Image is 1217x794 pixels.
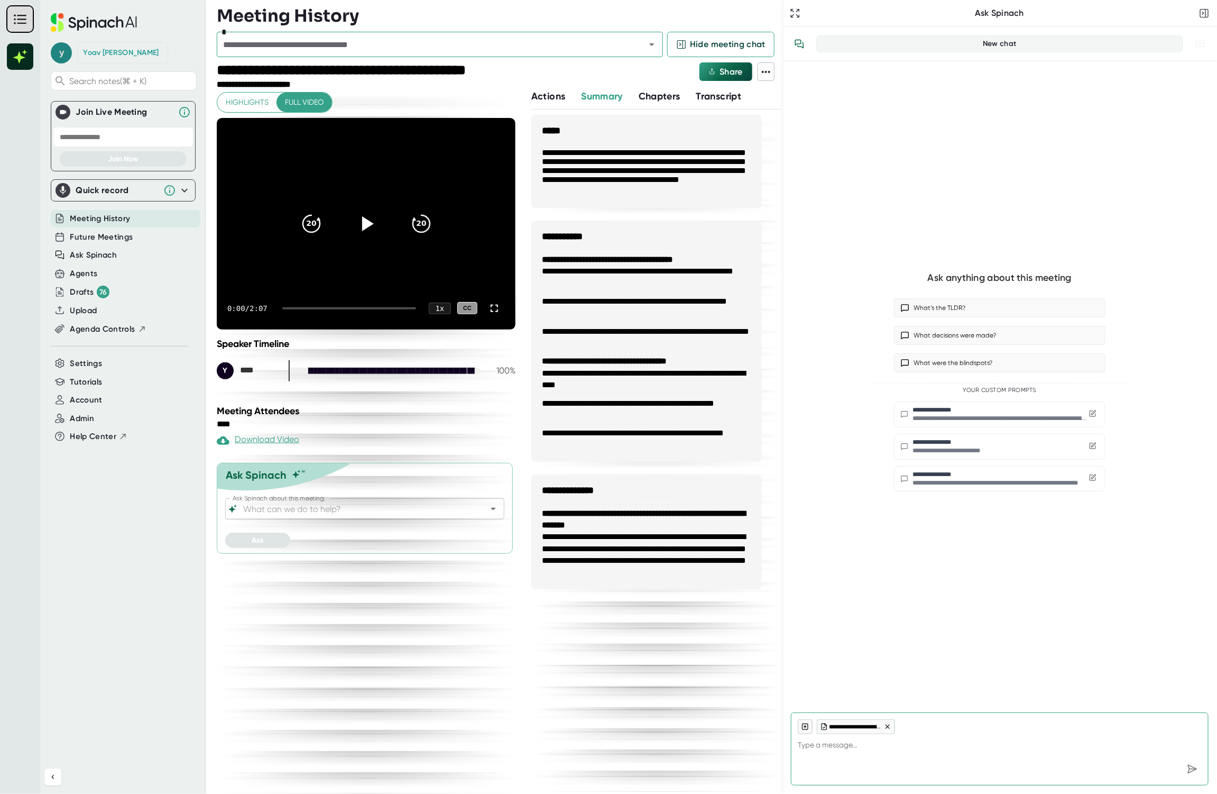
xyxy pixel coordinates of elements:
[217,362,280,379] div: Yoav
[531,90,565,102] span: Actions
[70,358,102,370] button: Settings
[696,90,742,102] span: Transcript
[70,249,117,261] button: Ask Spinach
[1183,760,1202,779] div: Send message
[894,298,1105,317] button: What’s the TLDR?
[217,338,515,350] div: Speaker Timeline
[639,90,680,102] span: Chapters
[58,107,68,117] img: Join Live Meeting
[108,154,139,163] span: Join Now
[51,42,72,63] span: y
[56,180,191,201] div: Quick record
[252,536,264,545] span: Ask
[70,323,146,335] button: Agenda Controls
[823,39,1176,49] div: New chat
[699,62,752,81] button: Share
[97,286,109,298] div: 76
[720,67,743,77] span: Share
[696,89,742,104] button: Transcript
[60,151,187,167] button: Join Now
[928,272,1072,284] div: Ask anything about this meeting
[76,185,158,196] div: Quick record
[226,96,269,109] span: Highlights
[1197,6,1212,21] button: Close conversation sidebar
[788,6,803,21] button: Expand to Ask Spinach page
[217,93,277,112] button: Highlights
[581,89,622,104] button: Summary
[486,501,501,516] button: Open
[70,286,109,298] div: Drafts
[70,231,133,243] button: Future Meetings
[225,533,290,548] button: Ask
[70,213,130,225] button: Meeting History
[894,353,1105,372] button: What were the blindspots?
[70,305,97,317] button: Upload
[276,93,332,112] button: Full video
[217,434,299,447] div: Download Video
[639,89,680,104] button: Chapters
[457,302,477,314] div: CC
[70,323,135,335] span: Agenda Controls
[76,107,173,117] div: Join Live Meeting
[285,96,324,109] span: Full video
[70,413,94,425] button: Admin
[667,32,775,57] button: Hide meeting chat
[690,38,766,51] span: Hide meeting chat
[227,304,270,313] div: 0:00 / 2:07
[217,362,234,379] div: Y
[70,431,127,443] button: Help Center
[894,326,1105,345] button: What decisions were made?
[44,769,61,786] button: Collapse sidebar
[69,76,193,86] span: Search notes (⌘ + K)
[644,37,659,52] button: Open
[70,394,102,406] button: Account
[894,387,1105,394] div: Your Custom Prompts
[1087,408,1099,421] button: Edit custom prompt
[217,405,518,417] div: Meeting Attendees
[429,303,451,314] div: 1 x
[531,89,565,104] button: Actions
[803,8,1197,19] div: Ask Spinach
[1087,440,1099,453] button: Edit custom prompt
[1087,472,1099,485] button: Edit custom prompt
[789,33,810,54] button: View conversation history
[226,469,287,481] div: Ask Spinach
[70,268,97,280] button: Agents
[581,90,622,102] span: Summary
[70,286,109,298] button: Drafts 76
[70,431,116,443] span: Help Center
[83,48,159,58] div: Yoav Grossman
[56,102,191,123] div: Join Live MeetingJoin Live Meeting
[217,6,359,26] h3: Meeting History
[489,366,515,376] div: 100 %
[70,376,102,388] button: Tutorials
[241,501,470,516] input: What can we do to help?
